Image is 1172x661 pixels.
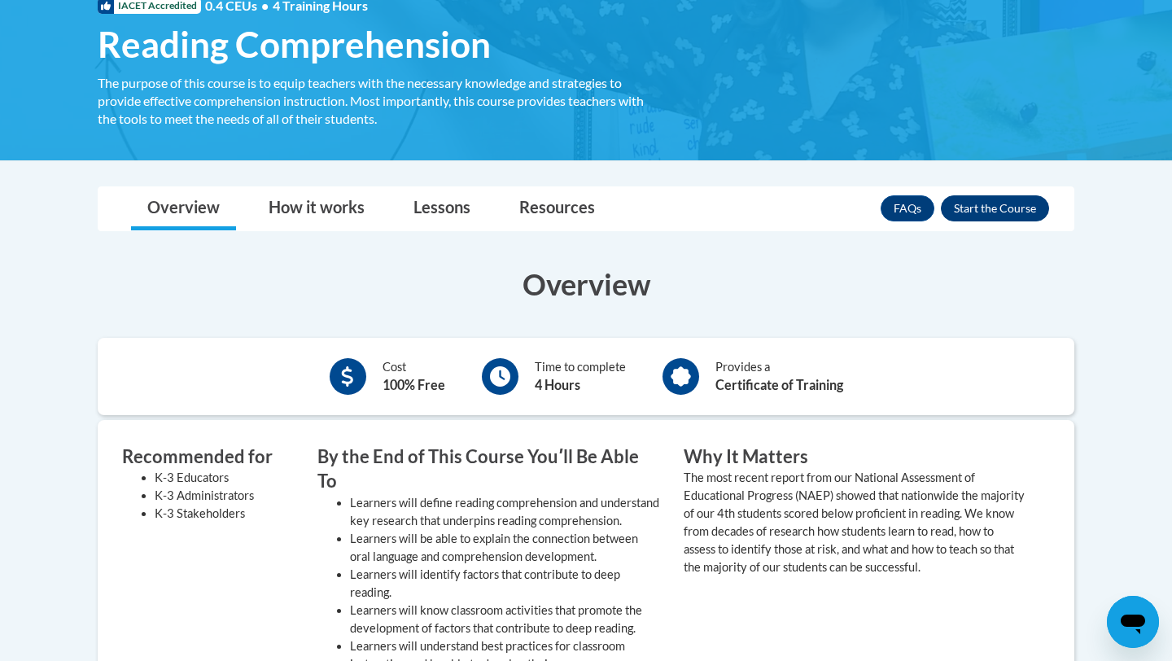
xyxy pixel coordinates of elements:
[155,505,293,523] li: K-3 Stakeholders
[535,377,580,392] b: 4 Hours
[684,444,1025,470] h3: Why It Matters
[684,471,1025,574] value: The most recent report from our National Assessment of Educational Progress (NAEP) showed that na...
[98,23,491,66] span: Reading Comprehension
[131,187,236,230] a: Overview
[715,377,843,392] b: Certificate of Training
[252,187,381,230] a: How it works
[155,487,293,505] li: K-3 Administrators
[1107,596,1159,648] iframe: Button to launch messaging window
[350,494,659,530] li: Learners will define reading comprehension and understand key research that underpins reading com...
[155,469,293,487] li: K-3 Educators
[383,377,445,392] b: 100% Free
[941,195,1049,221] button: Enroll
[881,195,934,221] a: FAQs
[715,358,843,395] div: Provides a
[317,444,659,495] h3: By the End of This Course Youʹll Be Able To
[350,602,659,637] li: Learners will know classroom activities that promote the development of factors that contribute t...
[535,358,626,395] div: Time to complete
[98,264,1074,304] h3: Overview
[503,187,611,230] a: Resources
[397,187,487,230] a: Lessons
[350,566,659,602] li: Learners will identify factors that contribute to deep reading.
[350,530,659,566] li: Learners will be able to explain the connection between oral language and comprehension development.
[98,74,659,128] div: The purpose of this course is to equip teachers with the necessary knowledge and strategies to pr...
[122,444,293,470] h3: Recommended for
[383,358,445,395] div: Cost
